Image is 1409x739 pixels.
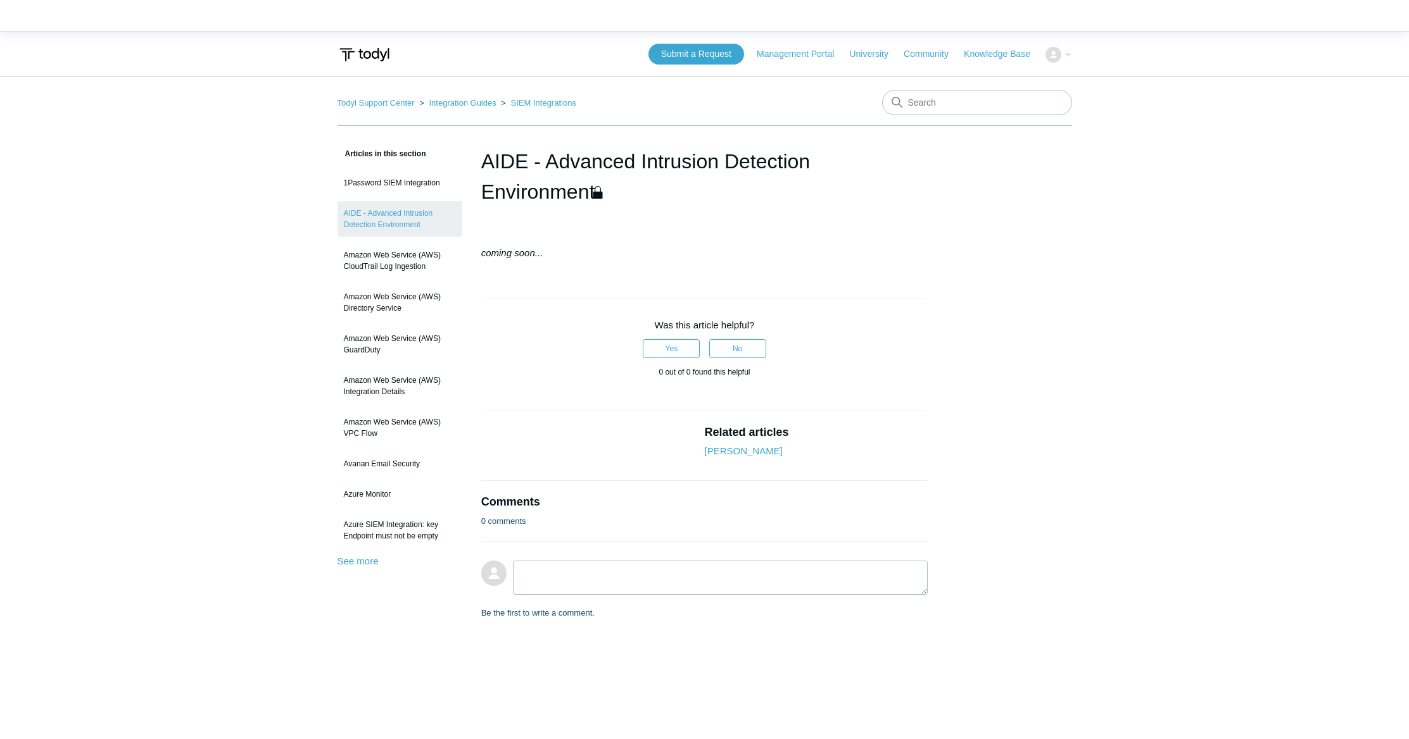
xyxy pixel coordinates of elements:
[481,146,928,207] h1: AIDE - Advanced Intrusion Detection Environment
[481,515,526,528] p: 0 comments
[338,512,462,548] a: Azure SIEM Integration: key Endpoint must not be empty
[659,368,750,376] span: 0 out of 0 found this helpful
[417,98,498,108] li: Integration Guides
[338,201,462,237] a: AIDE - Advanced Intrusion Detection Environment
[338,326,462,362] a: Amazon Web Service (AWS) GuardDuty
[338,285,462,320] a: Amazon Web Service (AWS) Directory Service
[498,98,576,108] li: SIEM Integrations
[338,149,426,158] span: Articles in this section
[338,43,391,66] img: Todyl Support Center Help Center home page
[513,561,928,595] textarea: Add your comment
[338,368,462,404] a: Amazon Web Service (AWS) Integration Details
[643,339,700,358] button: This article was helpful
[704,445,782,456] a: [PERSON_NAME]
[591,186,604,199] svg: Only visible to agents and admins
[338,98,417,108] li: Todyl Support Center
[511,98,576,108] a: SIEM Integrations
[757,47,847,61] a: Management Portal
[481,247,543,258] em: coming soon...
[338,482,462,506] a: Azure Monitor
[429,98,496,108] a: Integration Guides
[849,47,900,61] a: University
[338,243,462,278] a: Amazon Web Service (AWS) CloudTrail Log Ingestion
[882,90,1072,115] input: Search
[338,98,415,108] a: Todyl Support Center
[709,339,766,358] button: This article was not helpful
[655,320,755,330] span: Was this article helpful?
[481,607,595,619] p: Be the first to write a comment.
[648,44,744,65] a: Submit a Request
[481,494,928,511] h2: Comments
[904,47,961,61] a: Community
[338,410,462,445] a: Amazon Web Service (AWS) VPC Flow
[338,556,379,566] a: See more
[338,171,462,195] a: 1Password SIEM Integration
[338,452,462,476] a: Avanan Email Security
[704,424,928,441] h2: Related articles
[964,47,1043,61] a: Knowledge Base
